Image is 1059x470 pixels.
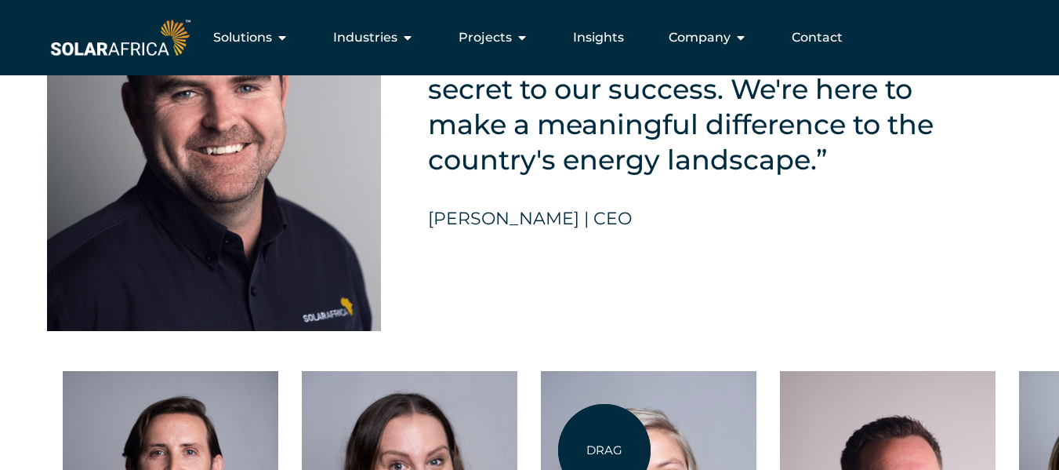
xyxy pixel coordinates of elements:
[459,28,512,47] span: Projects
[573,28,624,47] a: Insights
[194,22,855,53] div: Menu Toggle
[792,28,843,47] a: Contact
[669,28,731,47] span: Company
[428,209,632,229] h5: [PERSON_NAME] | CEO
[428,36,997,177] h5: “The people behind SolarAfrica are the secret to our success. We're here to make a meaningful dif...
[194,22,855,53] nav: Menu
[213,28,272,47] span: Solutions
[333,28,397,47] span: Industries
